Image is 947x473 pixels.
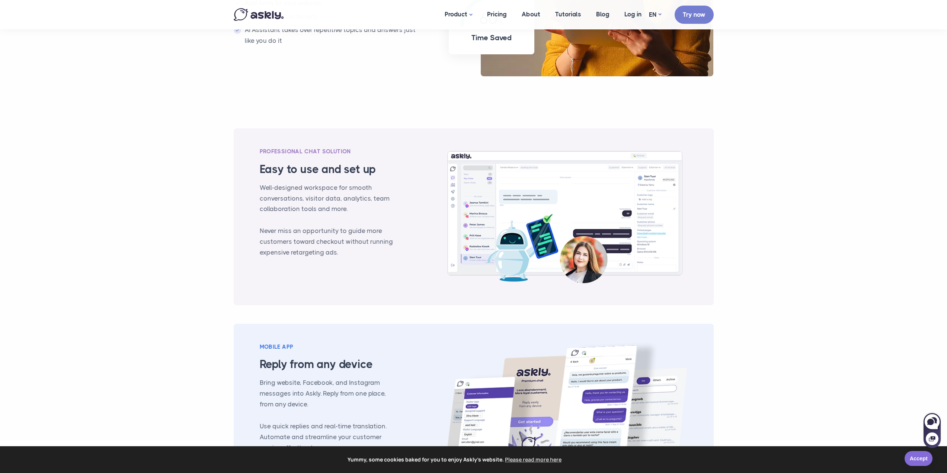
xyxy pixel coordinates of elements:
[675,6,714,24] a: Try now
[260,342,395,352] div: Mobile App
[260,162,395,177] h3: Easy to use and set up
[11,454,899,465] span: Yummy, some cookies baked for you to enjoy Askly's website.
[504,454,563,465] a: learn more about cookies
[260,147,395,157] div: PROFESSIONAL CHAT SOLUTION
[260,377,395,410] p: Bring website, Facebook, and Instagram messages into Askly. Reply from one place, from any device.
[234,25,425,46] li: AI Assistant takes over repetitive topics and answers just like you do it
[460,32,523,43] h4: Time Saved
[923,412,941,449] iframe: Askly chat
[260,357,395,372] h3: Reply from any device
[260,226,395,258] p: Never miss an opportunity to guide more customers toward checkout without running expensive retar...
[260,182,395,215] p: Well-designed workspace for smooth conversations, visitor data, analytics, team collaboration too...
[905,451,932,466] a: Accept
[260,421,395,453] p: Use quick replies and real-time translation. Automate and streamline your customer service effort...
[649,9,661,20] a: EN
[234,8,284,21] img: Askly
